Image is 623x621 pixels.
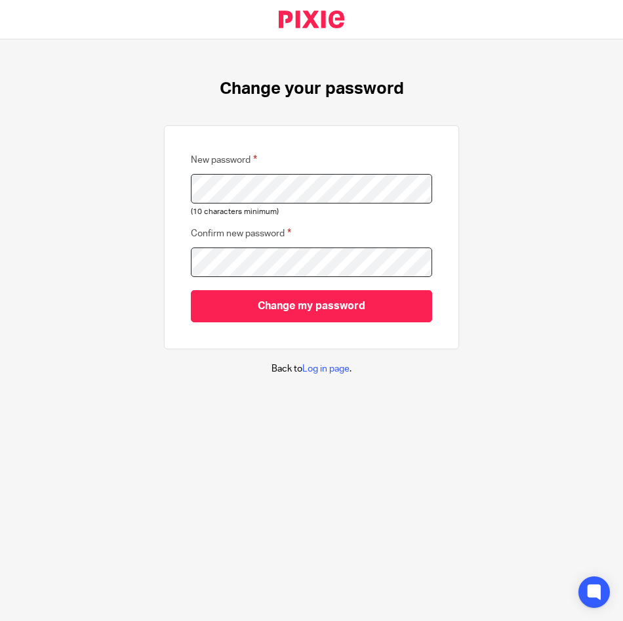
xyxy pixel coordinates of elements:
label: New password [191,152,257,167]
p: Back to . [271,362,352,375]
a: Log in page [302,364,350,374]
input: Change my password [191,290,432,322]
span: (10 characters minimum) [191,208,279,215]
label: Confirm new password [191,226,291,241]
h1: Change your password [220,79,404,99]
